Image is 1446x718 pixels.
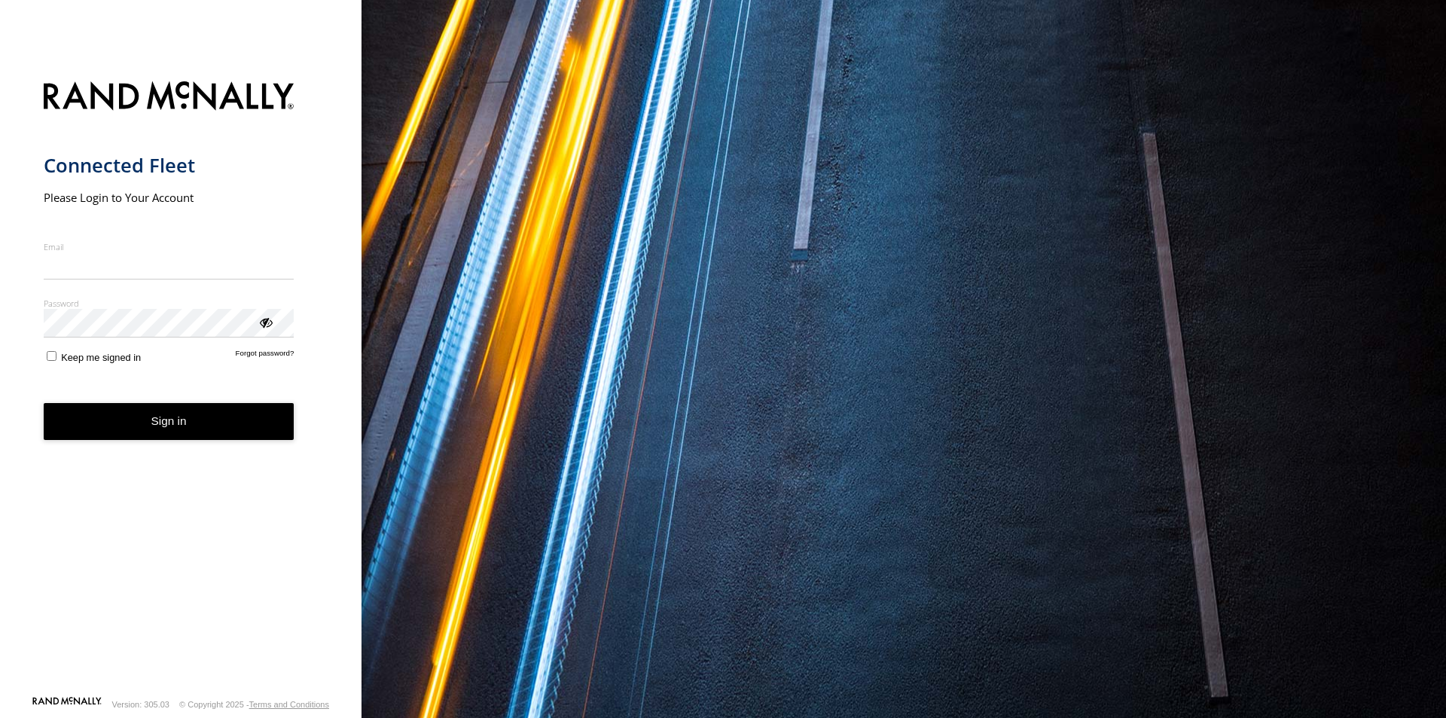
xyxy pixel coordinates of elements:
[44,78,294,117] img: Rand McNally
[44,190,294,205] h2: Please Login to Your Account
[61,352,141,363] span: Keep me signed in
[236,349,294,363] a: Forgot password?
[44,241,294,252] label: Email
[44,153,294,178] h1: Connected Fleet
[249,700,329,709] a: Terms and Conditions
[44,72,319,695] form: main
[32,697,102,712] a: Visit our Website
[44,298,294,309] label: Password
[112,700,169,709] div: Version: 305.03
[258,314,273,329] div: ViewPassword
[44,403,294,440] button: Sign in
[179,700,329,709] div: © Copyright 2025 -
[47,351,56,361] input: Keep me signed in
